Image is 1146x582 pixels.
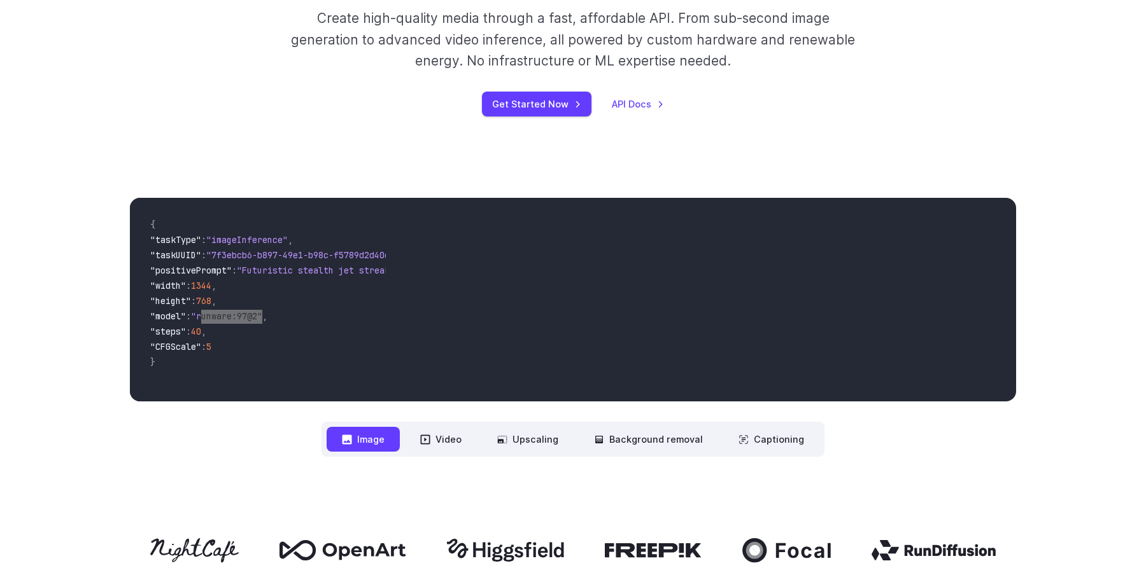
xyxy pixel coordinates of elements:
span: "imageInference" [206,234,288,246]
span: 1344 [191,280,211,291]
span: "taskType" [150,234,201,246]
span: "runware:97@2" [191,310,262,322]
span: "CFGScale" [150,341,201,352]
a: Get Started Now [482,92,591,116]
button: Captioning [723,427,819,452]
span: 768 [196,295,211,307]
span: "Futuristic stealth jet streaking through a neon-lit cityscape with glowing purple exhaust" [237,265,700,276]
span: : [201,249,206,261]
span: : [201,234,206,246]
span: , [262,310,267,322]
button: Image [327,427,400,452]
span: : [232,265,237,276]
p: Create high-quality media through a fast, affordable API. From sub-second image generation to adv... [290,8,857,71]
span: "width" [150,280,186,291]
span: : [186,310,191,322]
span: , [201,326,206,337]
span: , [211,295,216,307]
button: Background removal [579,427,718,452]
span: "model" [150,310,186,322]
button: Upscaling [482,427,574,452]
span: "height" [150,295,191,307]
span: } [150,356,155,368]
span: "positivePrompt" [150,265,232,276]
span: "7f3ebcb6-b897-49e1-b98c-f5789d2d40d7" [206,249,400,261]
span: : [191,295,196,307]
span: : [186,326,191,337]
span: , [288,234,293,246]
button: Video [405,427,477,452]
a: API Docs [612,97,664,111]
span: 40 [191,326,201,337]
span: : [186,280,191,291]
span: : [201,341,206,352]
span: "taskUUID" [150,249,201,261]
span: 5 [206,341,211,352]
span: { [150,219,155,230]
span: , [211,280,216,291]
span: "steps" [150,326,186,337]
